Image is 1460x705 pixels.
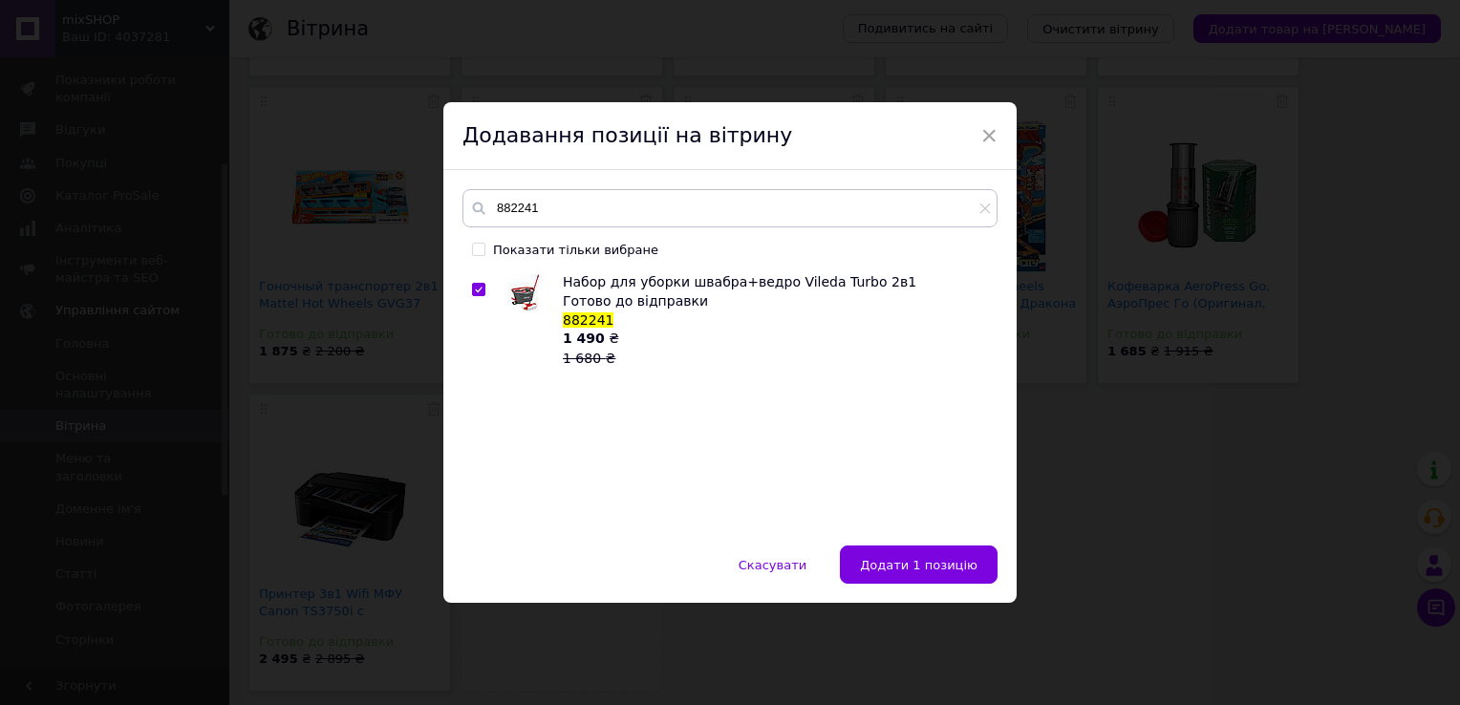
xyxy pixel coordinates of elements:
span: Додати 1 позицію [860,558,977,572]
span: Скасувати [739,558,806,572]
b: 1 490 [563,331,605,346]
span: Набор для уборки швабра+ведро Vileda Turbo 2в1 [563,274,916,289]
div: Додавання позиції на вітрину [443,102,1017,171]
div: Готово до відправки [563,292,987,311]
button: Додати 1 позицію [840,545,998,584]
img: Набор для уборки швабра+ведро Vileda Turbo 2в1 [507,274,543,311]
div: ₴ [563,330,987,368]
button: Скасувати [719,545,827,584]
div: Показати тільки вибране [493,242,658,259]
input: Пошук за товарами та послугами [462,189,998,227]
span: 1 680 ₴ [563,351,615,366]
span: × [980,119,998,152]
span: 882241 [563,312,613,328]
